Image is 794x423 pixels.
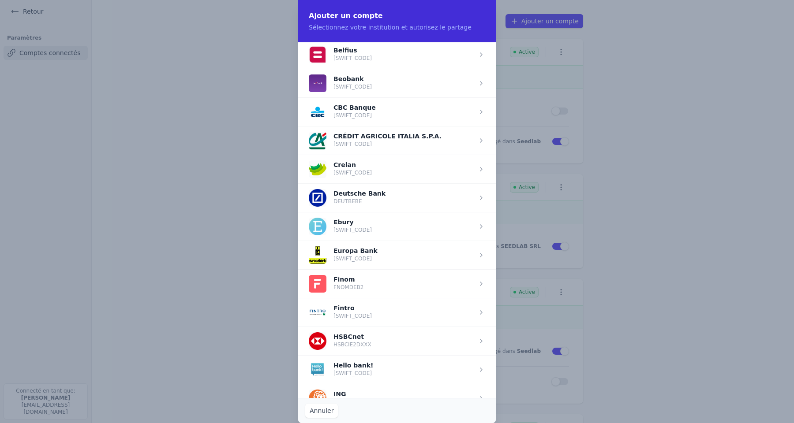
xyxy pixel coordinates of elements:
[333,334,371,339] p: HSBCnet
[333,363,373,368] p: Hello bank!
[309,189,386,207] button: Deutsche Bank DEUTBEBE
[309,246,378,264] button: Europa Bank [SWIFT_CODE]
[333,134,442,139] p: CRÉDIT AGRICOLE ITALIA S.P.A.
[333,191,386,196] p: Deutsche Bank
[309,361,373,378] button: Hello bank! [SWIFT_CODE]
[309,390,372,407] button: ING
[309,332,371,350] button: HSBCnet HSBCIE2DXXX
[309,218,372,235] button: Ebury [SWIFT_CODE]
[333,76,372,82] p: Beobank
[309,304,372,321] button: Fintro [SWIFT_CODE]
[309,103,376,121] button: CBC Banque [SWIFT_CODE]
[333,48,372,53] p: Belfius
[333,391,372,397] p: ING
[333,105,376,110] p: CBC Banque
[309,74,372,92] button: Beobank [SWIFT_CODE]
[333,277,363,282] p: Finom
[309,132,442,149] button: CRÉDIT AGRICOLE ITALIA S.P.A. [SWIFT_CODE]
[333,162,372,167] p: Crelan
[333,219,372,225] p: Ebury
[309,23,485,32] p: Sélectionnez votre institution et autorisez le partage
[305,404,338,418] button: Annuler
[309,275,363,293] button: Finom FNOMDEB2
[309,46,372,63] button: Belfius [SWIFT_CODE]
[309,160,372,178] button: Crelan [SWIFT_CODE]
[333,305,372,311] p: Fintro
[309,11,485,21] h2: Ajouter un compte
[333,248,378,253] p: Europa Bank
